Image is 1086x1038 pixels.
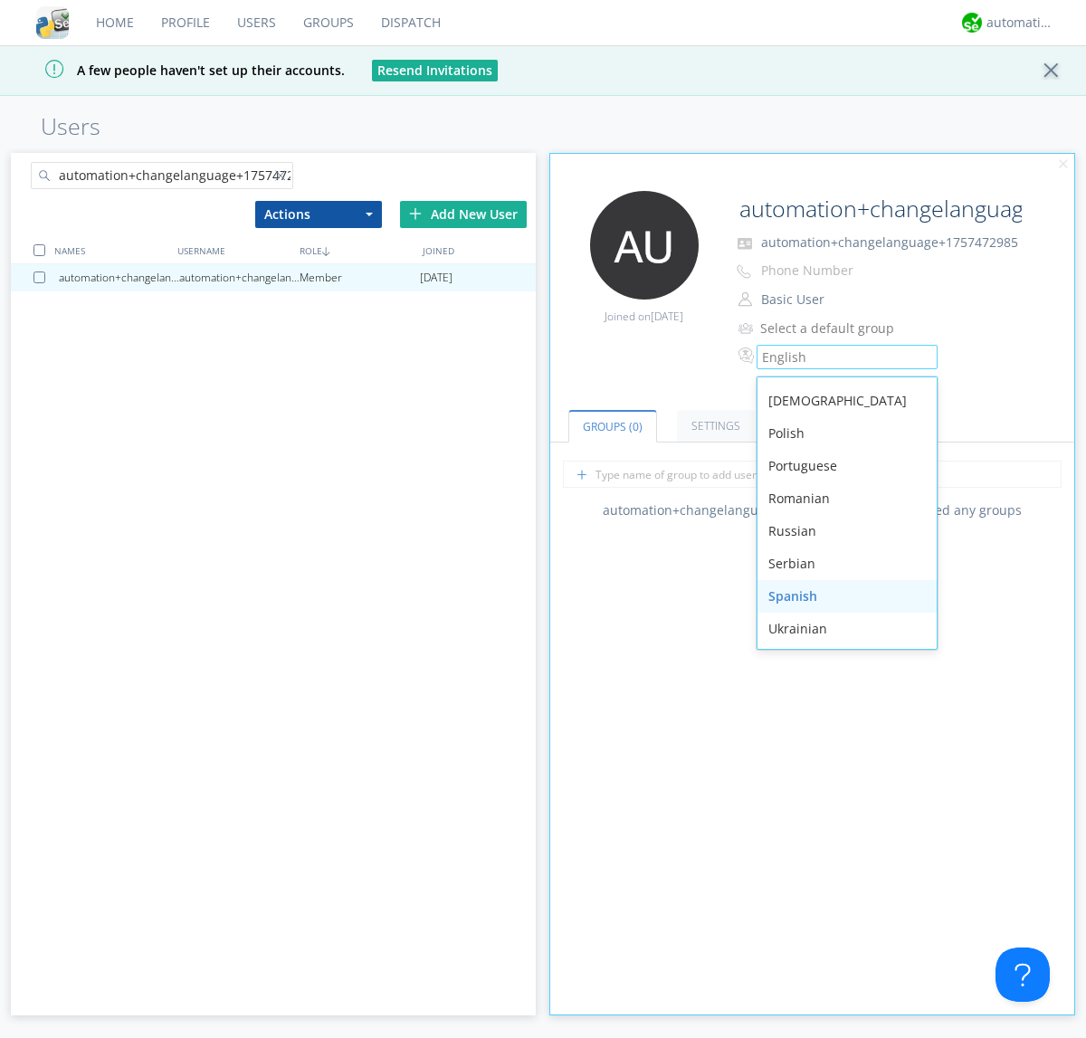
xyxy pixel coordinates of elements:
a: Groups (0) [568,410,657,443]
button: Actions [255,201,382,228]
div: Serbian [757,548,937,580]
input: Name [732,191,1024,227]
img: cancel.svg [1057,158,1070,171]
img: In groups with Translation enabled, this user's messages will be automatically translated to and ... [738,345,757,367]
span: Joined on [605,309,683,324]
a: Settings [677,410,755,442]
img: icon-alert-users-thin-outline.svg [738,316,756,340]
div: NAMES [50,237,172,263]
button: Resend Invitations [372,60,498,81]
div: ROLE [295,237,417,263]
div: Romanian [757,482,937,515]
div: Spanish [757,580,937,613]
input: Search users [31,162,293,189]
div: automation+changelanguage+1757472985 [179,264,300,291]
span: [DATE] [420,264,452,291]
div: Add New User [400,201,527,228]
span: automation+changelanguage+1757472985 [761,233,1018,251]
iframe: Toggle Customer Support [995,948,1050,1002]
div: Ukrainian [757,613,937,645]
div: [DEMOGRAPHIC_DATA] [757,385,937,417]
div: automation+changelanguage+1757472985 [59,264,179,291]
div: Portuguese [757,450,937,482]
div: automation+changelanguage+1757472985 has not joined any groups [550,501,1075,519]
div: Select a default group [760,319,911,338]
input: Type name of group to add user to [563,461,1062,488]
img: person-outline.svg [738,292,752,307]
span: A few people haven't set up their accounts. [14,62,345,79]
div: Polish [757,417,937,450]
img: 373638.png [590,191,699,300]
img: d2d01cd9b4174d08988066c6d424eccd [962,13,982,33]
div: Russian [757,515,937,548]
div: JOINED [418,237,540,263]
img: phone-outline.svg [737,264,751,279]
span: [DATE] [651,309,683,324]
img: cddb5a64eb264b2086981ab96f4c1ba7 [36,6,69,39]
div: automation+atlas [986,14,1054,32]
a: automation+changelanguage+1757472985automation+changelanguage+1757472985Member[DATE] [11,264,536,291]
img: plus.svg [409,207,422,220]
button: Basic User [755,287,936,312]
div: Member [300,264,420,291]
div: English [762,348,911,367]
div: USERNAME [173,237,295,263]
